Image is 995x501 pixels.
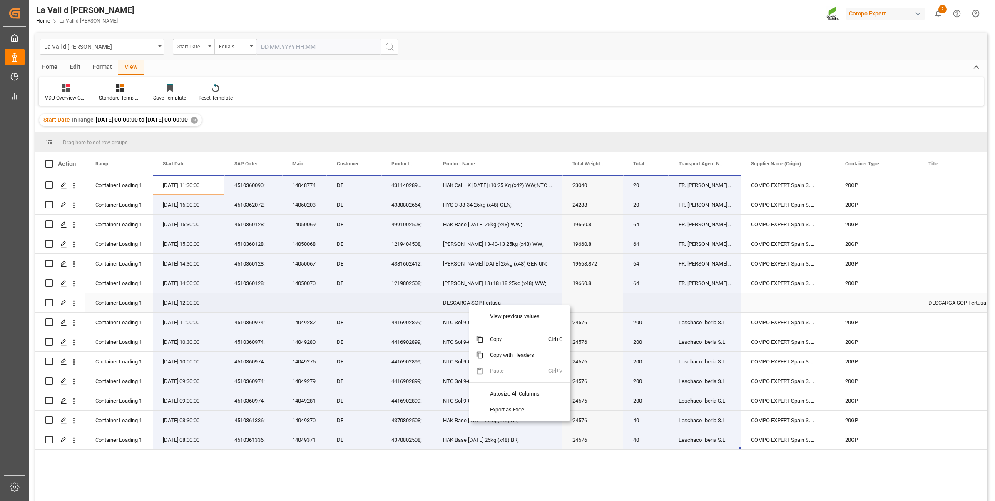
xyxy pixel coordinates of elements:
div: 19660.8 [562,234,623,253]
div: Container Loading 1 [95,391,143,411]
div: HAK Base [DATE] 25kg (x48) BR; [433,430,562,449]
div: Press SPACE to select this row. [35,195,85,215]
input: DD.MM.YYYY HH:MM [256,39,381,55]
div: NTC Sol 9-0-43 25kg (x48) INT MSE; [433,332,562,351]
div: COMPO EXPERT Spain S.L. [741,273,835,293]
div: NTC Sol 9-0-43 25kg (x48) INT MSE; [433,352,562,371]
div: COMPO EXPERT Spain S.L. [741,352,835,371]
div: Action [58,160,76,168]
div: FR. [PERSON_NAME] [PERSON_NAME] Gmbh & Co. KG [669,234,741,253]
div: [PERSON_NAME] 13-40-13 25kg (x48) WW; [433,234,562,253]
div: 4510361336; [224,411,282,430]
div: COMPO EXPERT Spain S.L. [741,254,835,273]
div: Equals [219,41,247,50]
div: Container Loading 1 [95,176,143,195]
div: 24576 [562,391,623,410]
div: 4510360974; [224,391,282,410]
button: open menu [214,39,256,55]
div: Press SPACE to select this row. [35,352,85,371]
div: 4510360128; [224,215,282,234]
div: [DATE] 15:30:00 [153,215,224,234]
div: 4510360974; [224,371,282,391]
div: Press SPACE to select this row. [35,234,85,254]
div: 40 [623,411,669,430]
div: 14049281 [282,391,327,410]
div: Container Loading 1 [95,293,143,313]
div: [DATE] 08:00:00 [153,430,224,449]
div: FR. [PERSON_NAME] [PERSON_NAME] Gmbh & Co. KG [669,254,741,273]
span: Copy with Headers [483,347,548,363]
div: Press SPACE to select this row. [35,411,85,430]
div: 64 [623,254,669,273]
span: 2 [938,5,947,13]
div: Press SPACE to select this row. [35,254,85,273]
span: Product Name [443,161,475,167]
div: Press SPACE to select this row. [35,430,85,450]
span: Title [928,161,938,167]
div: 14049370 [282,411,327,430]
div: COMPO EXPERT Spain S.L. [741,234,835,253]
div: 4510360974; [224,352,282,371]
div: [DATE] 08:30:00 [153,411,224,430]
div: 20 [623,195,669,214]
div: 4416902899; [381,332,433,351]
div: 4991002508; [381,215,433,234]
span: Ramp [95,161,108,167]
div: 14050069 [282,215,327,234]
div: DE [327,352,381,371]
div: COMPO EXPERT Spain S.L. [741,411,835,430]
div: 4510360128; [224,254,282,273]
div: 4416902899; [381,391,433,410]
div: 20GP [835,391,918,410]
button: open menu [173,39,214,55]
div: 20 [623,175,669,195]
div: 20GP [835,273,918,293]
div: Standard Templates [99,94,141,102]
div: [DATE] 16:00:00 [153,195,224,214]
div: DE [327,215,381,234]
div: COMPO EXPERT Spain S.L. [741,215,835,234]
div: DE [327,371,381,391]
div: Leschaco Iberia S.L. [669,313,741,332]
div: 40 [623,430,669,449]
div: Leschaco Iberia S.L. [669,391,741,410]
div: [DATE] 15:00:00 [153,234,224,253]
div: 4510360090; [224,175,282,195]
div: Format [87,60,118,75]
div: 4416902899; [381,313,433,332]
div: 64 [623,215,669,234]
div: [DATE] 10:30:00 [153,332,224,351]
div: Container Loading 1 [95,352,143,371]
span: Total Number Of Packages [633,161,651,167]
div: Container Loading 1 [95,372,143,391]
div: 20GP [835,411,918,430]
button: search button [381,39,398,55]
div: Press SPACE to select this row. [35,371,85,391]
div: COMPO EXPERT Spain S.L. [741,175,835,195]
div: 4370802508; [381,411,433,430]
div: Home [35,60,64,75]
span: Start Date [43,116,70,123]
button: show 2 new notifications [929,4,948,23]
div: 14050068 [282,234,327,253]
div: 20GP [835,430,918,449]
div: 24576 [562,430,623,449]
div: 4510362072; [224,195,282,214]
div: Start Date [177,41,206,50]
span: In range [72,116,94,123]
span: Total Weight (in KGM) [572,161,606,167]
div: COMPO EXPERT Spain S.L. [741,313,835,332]
div: Container Loading 1 [95,333,143,352]
a: Home [36,18,50,24]
div: 14050070 [282,273,327,293]
div: DESCARGA SOP Fertusa [433,293,562,312]
div: FR. [PERSON_NAME] [PERSON_NAME] Gmbh & Co. KG [669,175,741,195]
div: DE [327,411,381,430]
div: 23040 [562,175,623,195]
div: 4370802508; [381,430,433,449]
div: [DATE] 10:00:00 [153,352,224,371]
div: Save Template [153,94,186,102]
span: SAP Order Number [234,161,265,167]
div: NTC Sol 9-0-43 25kg (x48) INT MSE; [433,371,562,391]
div: 14049282 [282,313,327,332]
